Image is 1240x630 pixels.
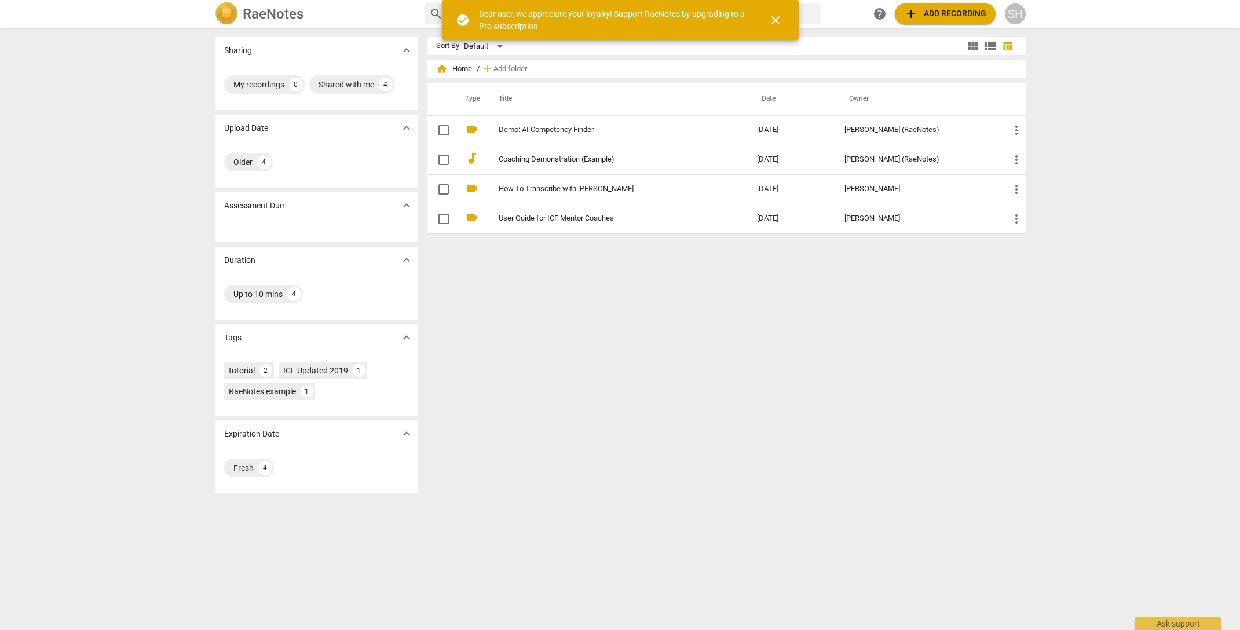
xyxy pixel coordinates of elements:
span: videocam [465,181,479,195]
p: Upload Date [224,122,268,134]
span: / [477,65,480,74]
div: 0 [289,78,303,91]
a: Coaching Demonstration (Example) [499,155,715,164]
span: expand_more [400,331,414,345]
div: Default [464,37,507,56]
p: Sharing [224,45,252,57]
th: Owner [835,83,1000,115]
p: Tags [224,332,242,344]
span: search [429,7,443,21]
td: [DATE] [748,204,835,233]
button: Show more [398,119,415,137]
a: LogoRaeNotes [215,2,415,25]
div: 4 [258,461,272,475]
button: Show more [398,251,415,269]
div: RaeNotes example [229,386,296,397]
div: tutorial [229,365,255,376]
div: 4 [257,155,271,169]
p: Expiration Date [224,428,279,440]
span: add [482,63,493,75]
p: Assessment Due [224,200,284,212]
div: Up to 10 mins [233,288,283,300]
th: Type [456,83,485,115]
button: Show more [398,329,415,346]
span: expand_more [400,199,414,213]
a: Pro subscription [479,21,538,31]
span: home [436,63,448,75]
img: Logo [215,2,238,25]
span: more_vert [1009,153,1023,167]
a: Help [869,3,890,24]
span: help [873,7,887,21]
span: more_vert [1009,182,1023,196]
div: Sort By [436,42,459,50]
span: audiotrack [465,152,479,166]
button: Table view [999,38,1016,55]
button: List view [982,38,999,55]
div: [PERSON_NAME] [844,185,991,193]
span: expand_more [400,427,414,441]
span: expand_more [400,253,414,267]
button: Show more [398,425,415,442]
a: How To Transcribe with [PERSON_NAME] [499,185,715,193]
button: Close [762,6,789,34]
button: Upload [895,3,996,24]
td: [DATE] [748,145,835,174]
span: expand_more [400,43,414,57]
div: Dear user, we appreciate your loyalty! Support RaeNotes by upgrading to a [479,8,748,32]
th: Date [748,83,835,115]
h2: RaeNotes [243,6,303,22]
span: more_vert [1009,212,1023,226]
span: videocam [465,122,479,136]
a: Demo: AI Competency Finder [499,126,715,134]
div: 1 [301,385,313,398]
div: 2 [259,364,272,377]
span: expand_more [400,121,414,135]
span: table_chart [1002,41,1013,52]
div: [PERSON_NAME] (RaeNotes) [844,126,991,134]
div: 4 [287,287,301,301]
button: SH [1005,3,1026,24]
div: My recordings [233,79,284,90]
a: User Guide for ICF Mentor Coaches [499,214,715,223]
div: Shared with me [319,79,374,90]
span: view_list [983,39,997,53]
td: [DATE] [748,174,835,204]
div: 4 [379,78,393,91]
button: Tile view [964,38,982,55]
div: [PERSON_NAME] [844,214,991,223]
th: Title [485,83,748,115]
button: Show more [398,197,415,214]
p: Duration [224,254,255,266]
span: Add recording [904,7,986,21]
span: view_module [966,39,980,53]
span: videocam [465,211,479,225]
span: add [904,7,918,21]
div: [PERSON_NAME] (RaeNotes) [844,155,991,164]
div: 1 [353,364,365,377]
td: [DATE] [748,115,835,145]
button: Show more [398,42,415,59]
span: close [769,13,782,27]
span: check_circle [456,13,470,27]
span: Home [436,63,472,75]
span: Add folder [493,65,527,74]
div: Fresh [233,462,254,474]
div: Older [233,156,253,168]
span: more_vert [1009,123,1023,137]
div: ICF Updated 2019 [283,365,348,376]
div: Ask support [1135,617,1221,630]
